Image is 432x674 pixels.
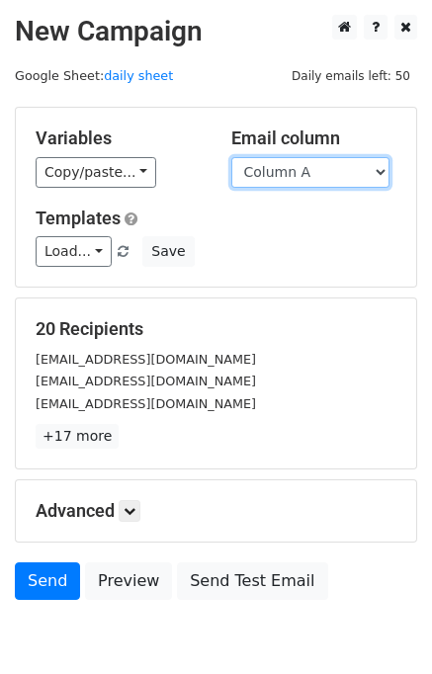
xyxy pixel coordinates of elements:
small: Google Sheet: [15,68,173,83]
a: daily sheet [104,68,173,83]
h5: Email column [231,127,397,149]
h2: New Campaign [15,15,417,48]
a: Load... [36,236,112,267]
a: Templates [36,208,121,228]
small: [EMAIL_ADDRESS][DOMAIN_NAME] [36,352,256,367]
a: Send [15,562,80,600]
iframe: Chat Widget [333,579,432,674]
small: [EMAIL_ADDRESS][DOMAIN_NAME] [36,396,256,411]
button: Save [142,236,194,267]
small: [EMAIL_ADDRESS][DOMAIN_NAME] [36,374,256,388]
a: +17 more [36,424,119,449]
span: Daily emails left: 50 [285,65,417,87]
a: Copy/paste... [36,157,156,188]
h5: Variables [36,127,202,149]
a: Preview [85,562,172,600]
h5: 20 Recipients [36,318,396,340]
a: Send Test Email [177,562,327,600]
a: Daily emails left: 50 [285,68,417,83]
h5: Advanced [36,500,396,522]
